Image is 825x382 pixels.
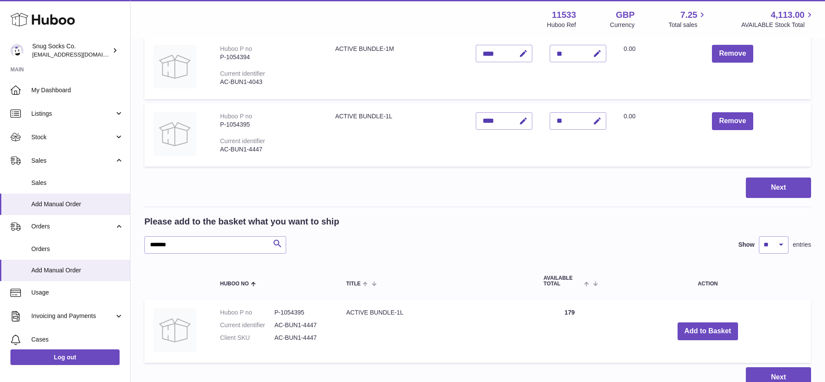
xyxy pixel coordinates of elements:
[144,216,339,228] h2: Please add to the basket what you want to ship
[31,200,124,208] span: Add Manual Order
[220,137,265,144] div: Current identifier
[741,21,815,29] span: AVAILABLE Stock Total
[220,78,318,86] div: AC-BUN1-4043
[605,267,811,295] th: Action
[31,288,124,297] span: Usage
[31,179,124,187] span: Sales
[552,9,576,21] strong: 11533
[31,222,114,231] span: Orders
[31,245,124,253] span: Orders
[220,70,265,77] div: Current identifier
[668,9,707,29] a: 7.25 Total sales
[678,322,738,340] button: Add to Basket
[771,9,805,21] span: 4,113.00
[31,133,114,141] span: Stock
[327,104,467,167] td: ACTIVE BUNDLE-1L
[220,53,318,61] div: P-1054394
[616,9,635,21] strong: GBP
[31,86,124,94] span: My Dashboard
[220,321,274,329] dt: Current identifier
[31,110,114,118] span: Listings
[153,45,197,88] img: ACTIVE BUNDLE-1M
[10,44,23,57] img: internalAdmin-11533@internal.huboo.com
[547,21,576,29] div: Huboo Ref
[274,321,329,329] dd: AC-BUN1-4447
[274,334,329,342] dd: AC-BUN1-4447
[624,45,635,52] span: 0.00
[220,121,318,129] div: P-1054395
[31,266,124,275] span: Add Manual Order
[32,42,110,59] div: Snug Socks Co.
[220,45,252,52] div: Huboo P no
[10,349,120,365] a: Log out
[624,113,635,120] span: 0.00
[153,112,197,156] img: ACTIVE BUNDLE-1L
[535,300,605,363] td: 179
[220,113,252,120] div: Huboo P no
[31,157,114,165] span: Sales
[746,178,811,198] button: Next
[31,335,124,344] span: Cases
[153,308,197,352] img: ACTIVE BUNDLE-1L
[793,241,811,249] span: entries
[346,281,361,287] span: Title
[738,241,755,249] label: Show
[741,9,815,29] a: 4,113.00 AVAILABLE Stock Total
[220,281,249,287] span: Huboo no
[220,334,274,342] dt: Client SKU
[668,21,707,29] span: Total sales
[337,300,535,363] td: ACTIVE BUNDLE-1L
[712,112,753,130] button: Remove
[31,312,114,320] span: Invoicing and Payments
[220,145,318,154] div: AC-BUN1-4447
[220,308,274,317] dt: Huboo P no
[610,21,635,29] div: Currency
[327,36,467,99] td: ACTIVE BUNDLE-1M
[274,308,329,317] dd: P-1054395
[712,45,753,63] button: Remove
[681,9,698,21] span: 7.25
[32,51,128,58] span: [EMAIL_ADDRESS][DOMAIN_NAME]
[544,275,582,287] span: AVAILABLE Total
